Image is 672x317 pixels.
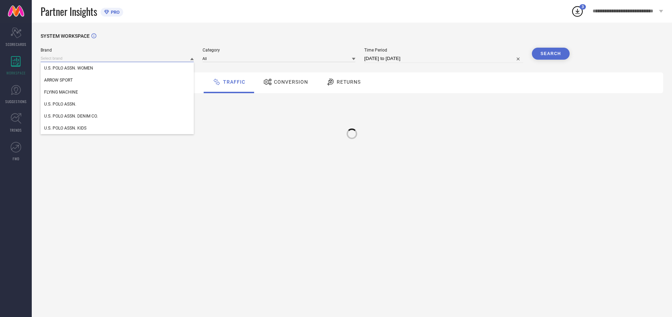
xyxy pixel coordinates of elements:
[532,48,570,60] button: Search
[41,33,90,39] span: SYSTEM WORKSPACE
[44,102,76,107] span: U.S. POLO ASSN.
[10,127,22,133] span: TRENDS
[364,48,523,53] span: Time Period
[41,110,194,122] div: U.S. POLO ASSN. DENIM CO.
[44,78,73,83] span: ARROW SPORT
[109,10,120,15] span: PRO
[41,55,194,62] input: Select brand
[5,99,27,104] span: SUGGESTIONS
[44,66,93,71] span: U.S. POLO ASSN. WOMEN
[41,98,194,110] div: U.S. POLO ASSN.
[41,86,194,98] div: FLYING MACHINE
[337,79,361,85] span: Returns
[41,48,194,53] span: Brand
[223,79,245,85] span: Traffic
[44,114,98,119] span: U.S. POLO ASSN. DENIM CO.
[582,5,584,9] span: 3
[571,5,584,18] div: Open download list
[41,122,194,134] div: U.S. POLO ASSN. KIDS
[203,48,356,53] span: Category
[6,70,26,76] span: WORKSPACE
[41,74,194,86] div: ARROW SPORT
[41,62,194,74] div: U.S. POLO ASSN. WOMEN
[44,90,78,95] span: FLYING MACHINE
[44,126,86,131] span: U.S. POLO ASSN. KIDS
[13,156,19,161] span: FWD
[364,54,523,63] input: Select time period
[41,4,97,19] span: Partner Insights
[6,42,26,47] span: SCORECARDS
[274,79,308,85] span: Conversion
